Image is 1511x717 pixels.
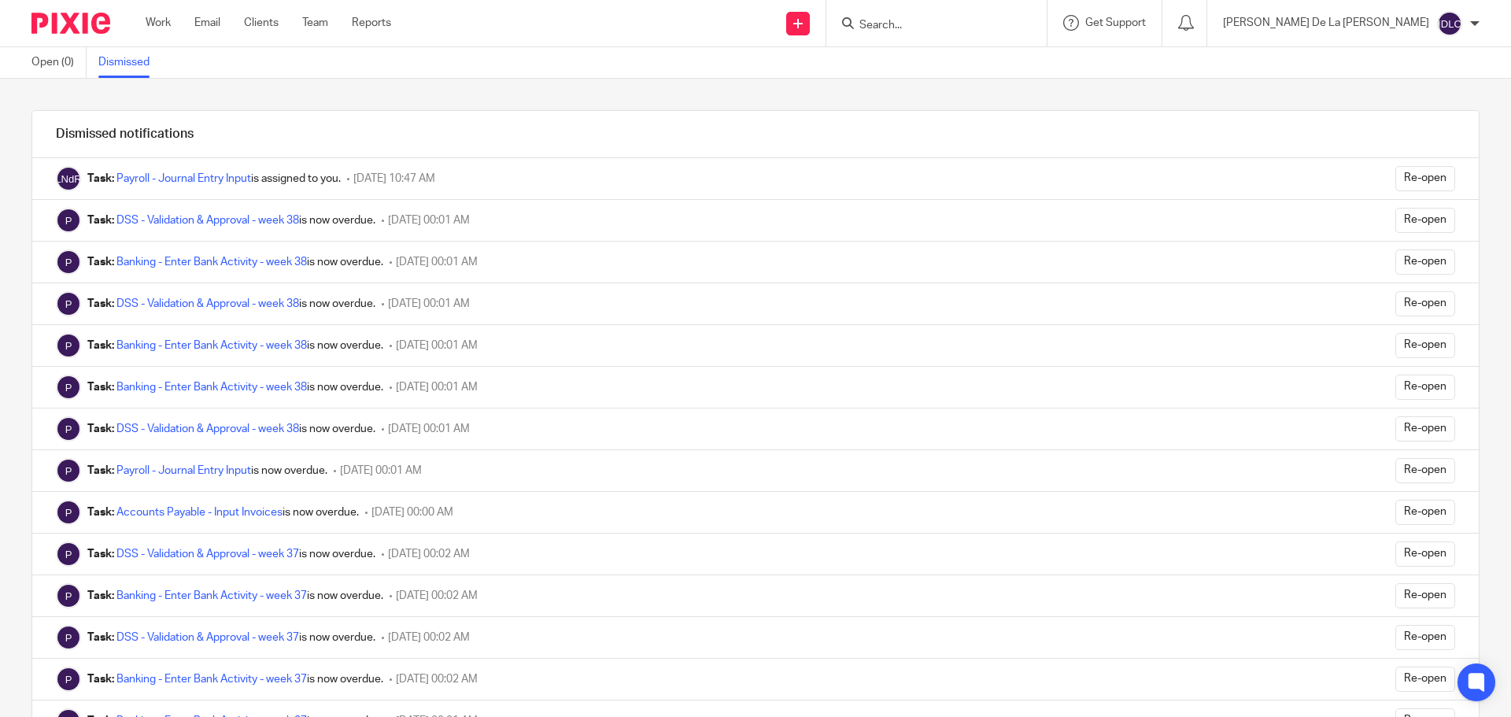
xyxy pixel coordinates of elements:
b: Task: [87,423,114,434]
input: Re-open [1395,166,1455,191]
span: [DATE] 00:00 AM [371,507,453,518]
b: Task: [87,382,114,393]
img: Pixie [56,291,81,316]
span: [DATE] 00:02 AM [388,632,470,643]
span: [DATE] 00:01 AM [388,215,470,226]
a: Banking - Enter Bank Activity - week 38 [116,257,307,268]
b: Task: [87,298,114,309]
input: Re-open [1395,541,1455,567]
a: Email [194,15,220,31]
div: is now overdue. [87,463,327,479]
h1: Dismissed notifications [56,126,194,142]
img: Pixie [56,375,81,400]
img: Pixie [56,541,81,567]
div: is now overdue. [87,630,375,645]
a: Accounts Payable - Input Invoices [116,507,283,518]
span: [DATE] 00:02 AM [396,590,478,601]
a: Payroll - Journal Entry Input [116,173,251,184]
input: Re-open [1395,583,1455,608]
img: Pixie [31,13,110,34]
a: DSS - Validation & Approval - week 37 [116,549,299,560]
div: is now overdue. [87,296,375,312]
span: [DATE] 00:01 AM [396,257,478,268]
img: Pixie [56,458,81,483]
a: DSS - Validation & Approval - week 38 [116,423,299,434]
img: Pixie [56,625,81,650]
a: Work [146,15,171,31]
b: Task: [87,590,114,601]
span: [DATE] 10:47 AM [353,173,435,184]
b: Task: [87,507,114,518]
a: Banking - Enter Bank Activity - week 38 [116,340,307,351]
a: DSS - Validation & Approval - week 38 [116,298,299,309]
img: Luis Nino de Rivera [56,166,81,191]
a: Banking - Enter Bank Activity - week 37 [116,590,307,601]
div: is now overdue. [87,254,383,270]
b: Task: [87,173,114,184]
input: Re-open [1395,458,1455,483]
input: Re-open [1395,500,1455,525]
a: DSS - Validation & Approval - week 37 [116,632,299,643]
span: [DATE] 00:02 AM [388,549,470,560]
div: is now overdue. [87,671,383,687]
img: Pixie [56,249,81,275]
div: is now overdue. [87,504,359,520]
div: is now overdue. [87,546,375,562]
div: is now overdue. [87,338,383,353]
a: Banking - Enter Bank Activity - week 38 [116,382,307,393]
a: Open (0) [31,47,87,78]
p: [PERSON_NAME] De La [PERSON_NAME] [1223,15,1429,31]
b: Task: [87,465,114,476]
input: Search [858,19,999,33]
span: [DATE] 00:01 AM [396,340,478,351]
input: Re-open [1395,291,1455,316]
img: Pixie [56,667,81,692]
div: is now overdue. [87,588,383,604]
input: Re-open [1395,375,1455,400]
input: Re-open [1395,208,1455,233]
span: [DATE] 00:02 AM [396,674,478,685]
b: Task: [87,340,114,351]
input: Re-open [1395,249,1455,275]
a: DSS - Validation & Approval - week 38 [116,215,299,226]
b: Task: [87,549,114,560]
b: Task: [87,674,114,685]
div: is assigned to you. [87,171,341,187]
img: svg%3E [1437,11,1462,36]
a: Payroll - Journal Entry Input [116,465,251,476]
img: Pixie [56,416,81,442]
a: Reports [352,15,391,31]
input: Re-open [1395,333,1455,358]
img: Pixie [56,583,81,608]
div: is now overdue. [87,379,383,395]
a: Dismissed [98,47,161,78]
input: Re-open [1395,667,1455,692]
div: is now overdue. [87,213,375,228]
input: Re-open [1395,416,1455,442]
span: Get Support [1085,17,1146,28]
img: Pixie [56,208,81,233]
span: [DATE] 00:01 AM [388,423,470,434]
b: Task: [87,257,114,268]
a: Team [302,15,328,31]
span: [DATE] 00:01 AM [388,298,470,309]
a: Banking - Enter Bank Activity - week 37 [116,674,307,685]
img: Pixie [56,500,81,525]
div: is now overdue. [87,421,375,437]
input: Re-open [1395,625,1455,650]
b: Task: [87,632,114,643]
b: Task: [87,215,114,226]
span: [DATE] 00:01 AM [396,382,478,393]
img: Pixie [56,333,81,358]
span: [DATE] 00:01 AM [340,465,422,476]
a: Clients [244,15,279,31]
